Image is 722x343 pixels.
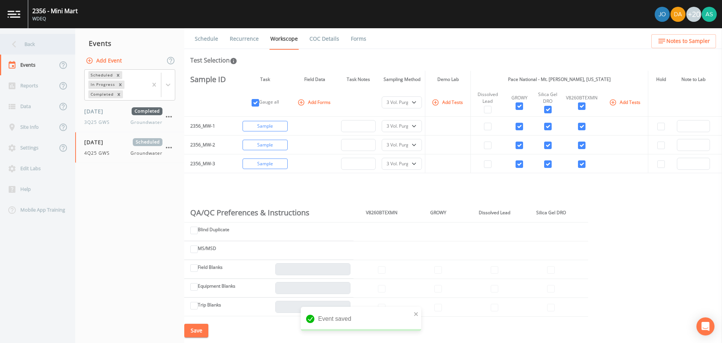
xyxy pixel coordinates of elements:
[84,138,109,146] span: [DATE]
[655,7,670,22] img: d2de15c11da5451b307a030ac90baa3e
[88,81,116,88] div: In Progress
[194,28,219,49] a: Schedule
[184,117,232,136] td: 2356_MW-1
[651,34,716,48] button: Notes to Sampler
[75,34,184,53] div: Events
[184,154,232,173] td: 2356_MW-3
[32,15,78,22] div: WDEQ
[410,203,466,222] th: GROWY
[184,324,208,338] button: Save
[379,71,425,88] th: Sampling Method
[666,37,710,46] span: Notes to Sampler
[198,283,235,290] label: Equipment Blanks
[259,99,279,105] label: Gauge all
[84,119,114,126] span: 3Q25 GWS
[466,203,523,222] th: Dissolved Lead
[184,203,353,222] th: QA/QC Preferences & Instructions
[296,96,334,108] button: Add Forms
[88,90,115,98] div: Completed
[471,71,648,88] th: Pace National - Mt. [PERSON_NAME], [US_STATE]
[239,71,291,88] th: Task
[184,136,232,154] td: 2356_MW-2
[350,28,367,49] a: Forms
[696,317,714,335] div: Open Intercom Messenger
[114,71,122,79] div: Remove Scheduled
[291,71,338,88] th: Field Data
[84,150,114,157] span: 4Q25 GWS
[75,132,184,163] a: [DATE]Scheduled4Q25 GWSGroundwater
[564,95,600,101] div: V8260BTEXMN
[670,7,686,22] img: a88df929eb82a4cb0272086716af702a
[84,107,109,115] span: [DATE]
[190,56,237,65] div: Test Selection
[32,6,78,15] div: 2356 - Mini Mart
[84,54,125,68] button: Add Event
[130,119,162,126] span: Groundwater
[230,57,237,65] svg: In this section you'll be able to select the analytical test to run, based on the media type, and...
[430,96,466,108] button: Add Tests
[654,7,670,22] div: Josh Watzak
[608,96,643,108] button: Add Tests
[338,71,379,88] th: Task Notes
[353,203,410,222] th: V8260BTEXMN
[269,28,299,50] a: Workscope
[507,95,532,101] div: GROWY
[198,245,216,252] label: MS/MSD
[538,91,558,105] div: Silica Gel DRO
[243,121,288,131] button: Sample
[132,107,162,115] span: Completed
[702,7,717,22] img: 360e392d957c10372a2befa2d3a287f3
[243,159,288,169] button: Sample
[308,28,340,49] a: COC Details
[133,138,162,146] span: Scheduled
[198,302,221,308] label: Trip Blanks
[474,91,501,105] div: Dissolved Lead
[301,307,421,331] div: Event saved
[75,101,184,132] a: [DATE]Completed3Q25 GWSGroundwater
[8,11,20,18] img: logo
[116,81,124,88] div: Remove In Progress
[674,71,713,88] th: Note to Lab
[88,71,114,79] div: Scheduled
[115,90,123,98] div: Remove Completed
[229,28,260,49] a: Recurrence
[686,7,701,22] div: +20
[130,150,162,157] span: Groundwater
[425,71,471,88] th: Demo Lab
[198,226,229,233] label: Blind Duplicate
[670,7,686,22] div: Dan Scheeler
[523,203,579,222] th: Silica Gel DRO
[414,309,419,318] button: close
[198,264,223,271] label: Field Blanks
[243,140,288,150] button: Sample
[648,71,674,88] th: Hold
[184,71,232,88] th: Sample ID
